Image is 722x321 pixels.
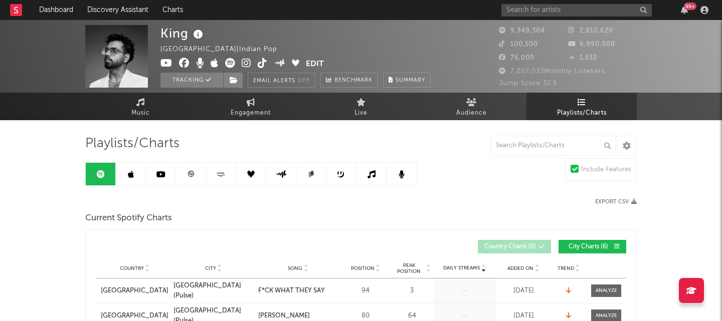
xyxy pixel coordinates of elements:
[131,107,150,119] span: Music
[354,107,368,119] span: Live
[173,281,253,300] a: [GEOGRAPHIC_DATA] (Pulse)
[456,107,487,119] span: Audience
[320,73,378,88] a: Benchmark
[160,44,289,56] div: [GEOGRAPHIC_DATA] | Indian Pop
[85,138,179,150] span: Playlists/Charts
[101,286,168,296] a: [GEOGRAPHIC_DATA]
[306,93,416,120] a: Live
[120,265,144,271] span: Country
[351,265,375,271] span: Position
[196,93,306,120] a: Engagement
[595,199,637,205] button: Export CSV
[568,28,613,34] span: 2,810,620
[526,93,637,120] a: Playlists/Charts
[393,311,431,321] div: 64
[85,93,196,120] a: Music
[498,311,549,321] div: [DATE]
[507,265,533,271] span: Added On
[85,212,172,224] span: Current Spotify Charts
[393,262,425,274] span: Peak Position
[681,6,688,14] button: 99+
[499,41,538,48] span: 100,500
[565,244,611,250] span: City Charts ( 6 )
[501,4,652,17] input: Search for artists
[568,41,615,48] span: 6,990,000
[557,107,607,119] span: Playlists/Charts
[581,164,631,176] div: Include Features
[499,80,557,87] span: Jump Score: 32.5
[499,68,605,75] span: 7,007,033 Monthly Listeners
[499,28,545,34] span: 9,349,304
[393,286,431,296] div: 3
[258,311,310,321] div: [PERSON_NAME]
[248,73,315,88] button: Email AlertsOff
[334,75,373,87] span: Benchmark
[498,286,549,296] div: [DATE]
[484,244,536,250] span: Country Charts ( 0 )
[383,73,431,88] button: Summary
[160,73,223,88] button: Tracking
[499,55,534,61] span: 76,000
[205,265,216,271] span: City
[101,311,168,321] a: [GEOGRAPHIC_DATA]
[258,311,338,321] a: [PERSON_NAME]
[231,107,271,119] span: Engagement
[343,286,388,296] div: 94
[396,78,425,83] span: Summary
[258,286,338,296] a: F*CK WHAT THEY SAY
[160,25,206,42] div: King
[490,136,616,156] input: Search Playlists/Charts
[258,286,325,296] div: F*CK WHAT THEY SAY
[559,240,626,253] button: City Charts(6)
[306,58,324,71] button: Edit
[288,265,302,271] span: Song
[684,3,696,10] div: 99 +
[478,240,551,253] button: Country Charts(0)
[416,93,526,120] a: Audience
[568,55,597,61] span: 1,532
[343,311,388,321] div: 80
[558,265,574,271] span: Trend
[443,264,480,272] span: Daily Streams
[298,78,310,84] em: Off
